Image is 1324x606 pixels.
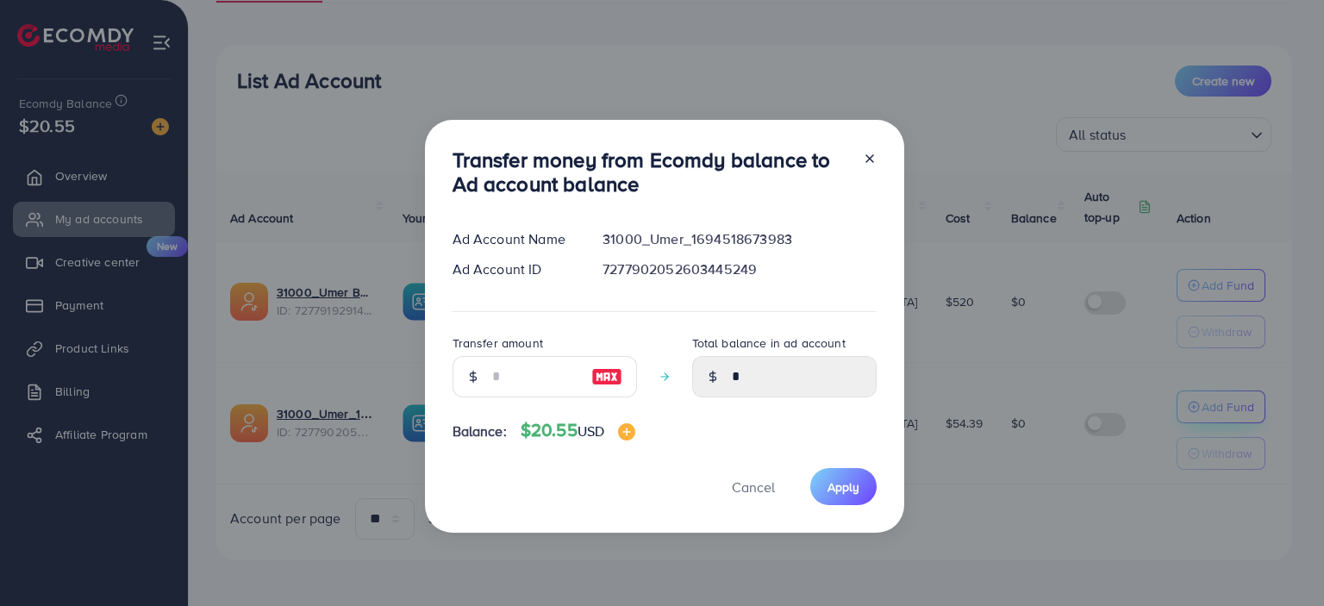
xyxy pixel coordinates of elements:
div: Ad Account ID [439,259,590,279]
div: 7277902052603445249 [589,259,890,279]
button: Apply [810,468,877,505]
span: Balance: [453,422,507,441]
label: Transfer amount [453,334,543,352]
img: image [618,423,635,440]
h3: Transfer money from Ecomdy balance to Ad account balance [453,147,849,197]
h4: $20.55 [521,420,635,441]
span: Apply [827,478,859,496]
button: Cancel [710,468,796,505]
div: Ad Account Name [439,229,590,249]
iframe: Chat [1251,528,1311,593]
span: Cancel [732,478,775,497]
span: USD [578,422,604,440]
label: Total balance in ad account [692,334,846,352]
img: image [591,366,622,387]
div: 31000_Umer_1694518673983 [589,229,890,249]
